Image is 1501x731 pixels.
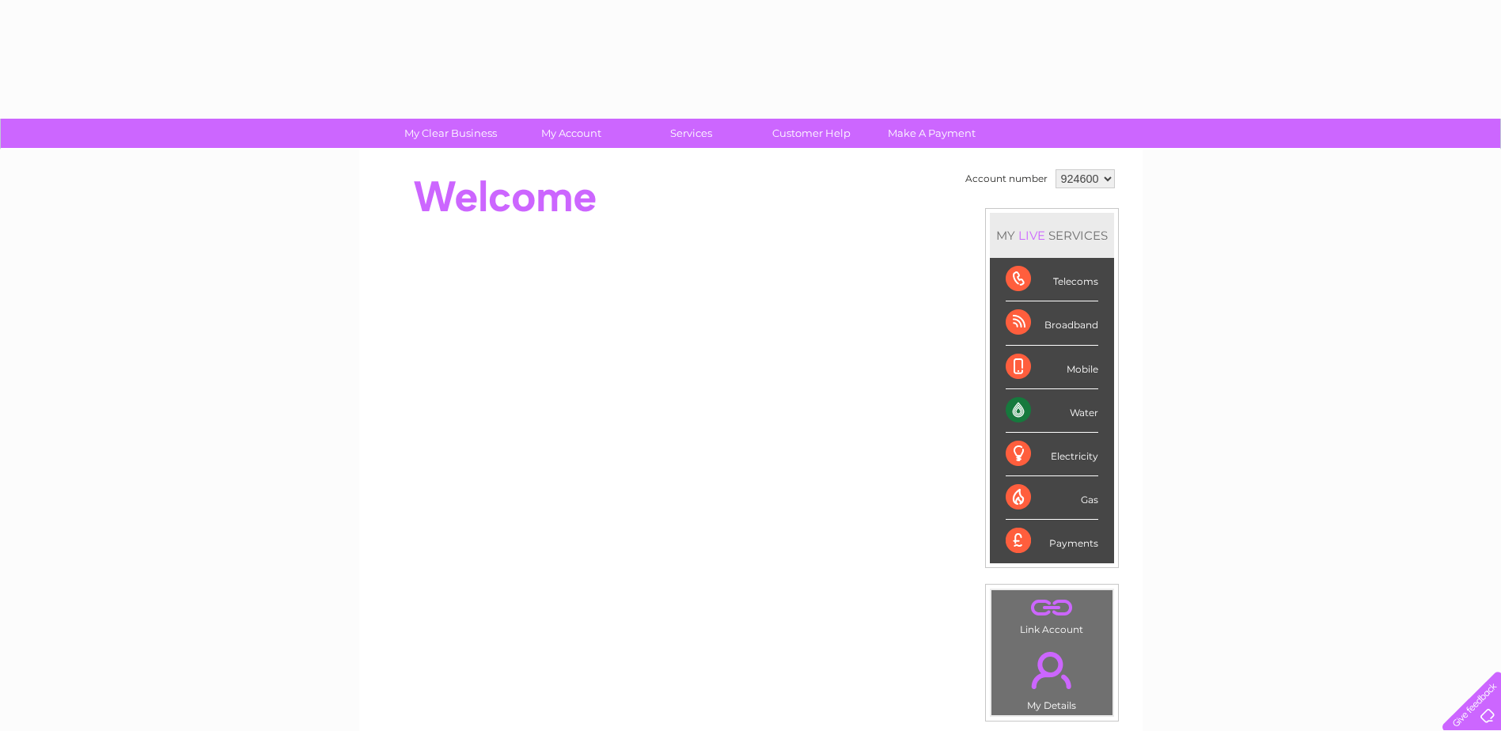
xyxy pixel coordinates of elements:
[991,638,1113,716] td: My Details
[990,213,1114,258] div: MY SERVICES
[991,589,1113,639] td: Link Account
[1006,476,1098,520] div: Gas
[1006,433,1098,476] div: Electricity
[961,165,1052,192] td: Account number
[1006,520,1098,562] div: Payments
[1006,258,1098,301] div: Telecoms
[746,119,877,148] a: Customer Help
[506,119,636,148] a: My Account
[1006,346,1098,389] div: Mobile
[1006,389,1098,433] div: Water
[995,642,1109,698] a: .
[1015,228,1048,243] div: LIVE
[995,594,1109,622] a: .
[1006,301,1098,345] div: Broadband
[626,119,756,148] a: Services
[385,119,516,148] a: My Clear Business
[866,119,997,148] a: Make A Payment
